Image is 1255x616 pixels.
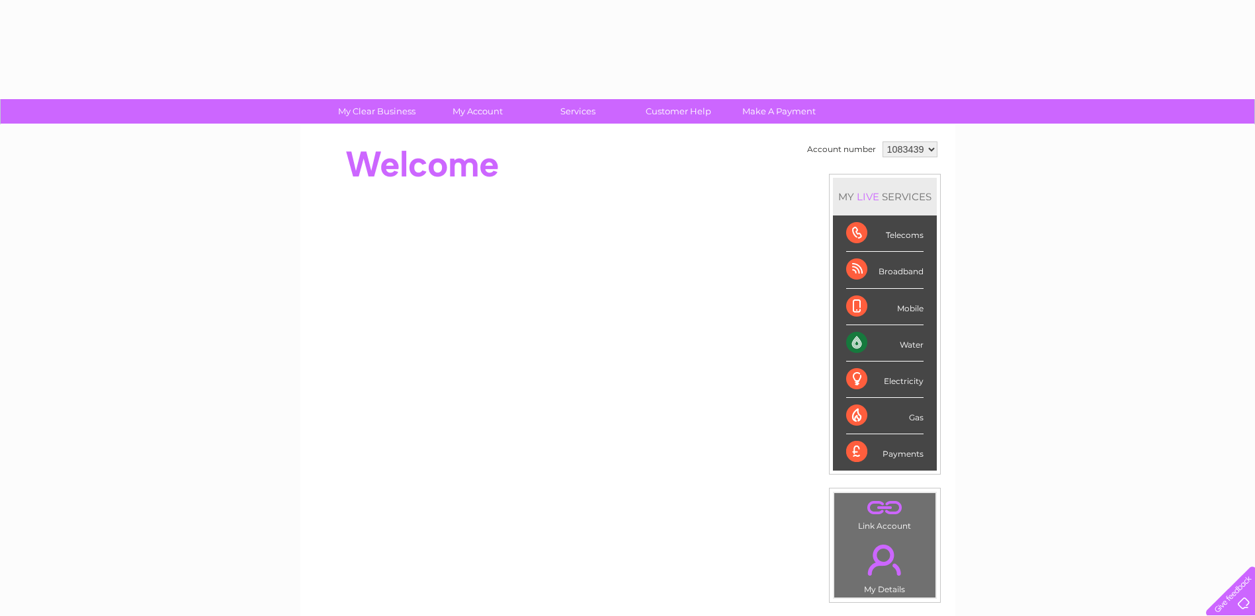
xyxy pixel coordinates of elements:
[624,99,733,124] a: Customer Help
[846,289,924,325] div: Mobile
[804,138,879,161] td: Account number
[846,398,924,434] div: Gas
[833,178,937,215] div: MY SERVICES
[846,215,924,252] div: Telecoms
[854,190,882,203] div: LIVE
[834,492,936,534] td: Link Account
[846,325,924,362] div: Water
[846,362,924,398] div: Electricity
[322,99,431,124] a: My Clear Business
[838,496,932,520] a: .
[838,537,932,583] a: .
[724,99,834,124] a: Make A Payment
[834,533,936,598] td: My Details
[846,434,924,470] div: Payments
[523,99,632,124] a: Services
[423,99,532,124] a: My Account
[846,252,924,288] div: Broadband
